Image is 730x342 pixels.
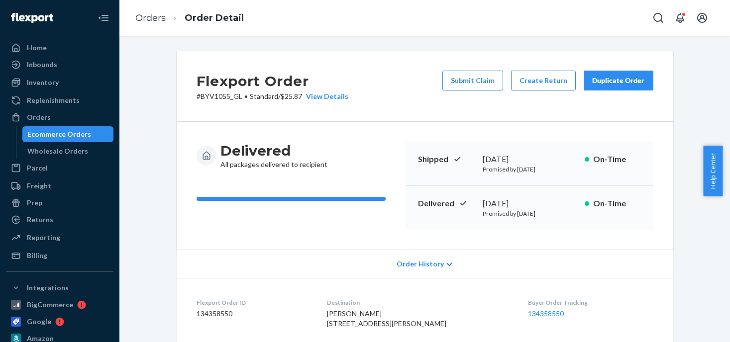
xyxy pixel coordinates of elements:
p: Shipped [418,154,475,165]
button: Open Search Box [648,8,668,28]
a: 134358550 [528,309,564,318]
button: Close Navigation [94,8,113,28]
a: Wholesale Orders [22,143,114,159]
span: Standard [250,92,278,100]
img: Flexport logo [11,13,53,23]
span: Order History [397,259,444,269]
a: Prep [6,195,113,211]
button: Create Return [511,71,576,90]
h3: Delivered [220,142,327,160]
a: Ecommerce Orders [22,126,114,142]
dt: Destination [327,298,512,307]
p: Promised by [DATE] [483,209,577,218]
ol: breadcrumbs [127,3,252,33]
a: Billing [6,248,113,263]
div: Integrations [27,283,69,293]
dt: Buyer Order Tracking [528,298,653,307]
button: Open notifications [670,8,690,28]
div: Wholesale Orders [27,146,88,156]
div: All packages delivered to recipient [220,142,327,170]
a: Google [6,314,113,330]
span: • [244,92,248,100]
a: Parcel [6,160,113,176]
a: Returns [6,212,113,228]
div: Duplicate Order [592,76,645,85]
span: [PERSON_NAME] [STREET_ADDRESS][PERSON_NAME] [327,309,446,328]
div: Inventory [27,78,59,87]
div: BigCommerce [27,300,73,310]
p: Promised by [DATE] [483,165,577,173]
div: Home [27,43,47,53]
a: Replenishments [6,92,113,108]
a: Home [6,40,113,56]
a: Inbounds [6,57,113,73]
button: Help Center [703,146,723,196]
div: Google [27,317,51,327]
div: [DATE] [483,154,577,165]
button: View Details [302,91,348,101]
iframe: Opens a widget where you can chat to one of our agents [667,312,720,337]
div: Returns [27,215,53,225]
a: Orders [135,12,166,23]
button: Duplicate Order [584,71,653,90]
div: Prep [27,198,42,208]
div: Replenishments [27,95,80,105]
a: BigCommerce [6,297,113,313]
div: Parcel [27,163,48,173]
dd: 134358550 [197,309,312,319]
div: Billing [27,251,47,260]
a: Reporting [6,230,113,246]
h2: Flexport Order [197,71,348,91]
div: Ecommerce Orders [27,129,91,139]
button: Open account menu [692,8,712,28]
a: Freight [6,178,113,194]
div: Orders [27,112,51,122]
div: Inbounds [27,60,57,70]
a: Inventory [6,75,113,90]
a: Orders [6,109,113,125]
div: Reporting [27,233,60,243]
dt: Flexport Order ID [197,298,312,307]
p: On-Time [593,154,641,165]
button: Submit Claim [442,71,503,90]
div: Freight [27,181,51,191]
p: On-Time [593,198,641,209]
a: Order Detail [185,12,244,23]
button: Integrations [6,280,113,296]
p: Delivered [418,198,475,209]
div: [DATE] [483,198,577,209]
p: # BYV1055_GL / $25.87 [197,91,348,101]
